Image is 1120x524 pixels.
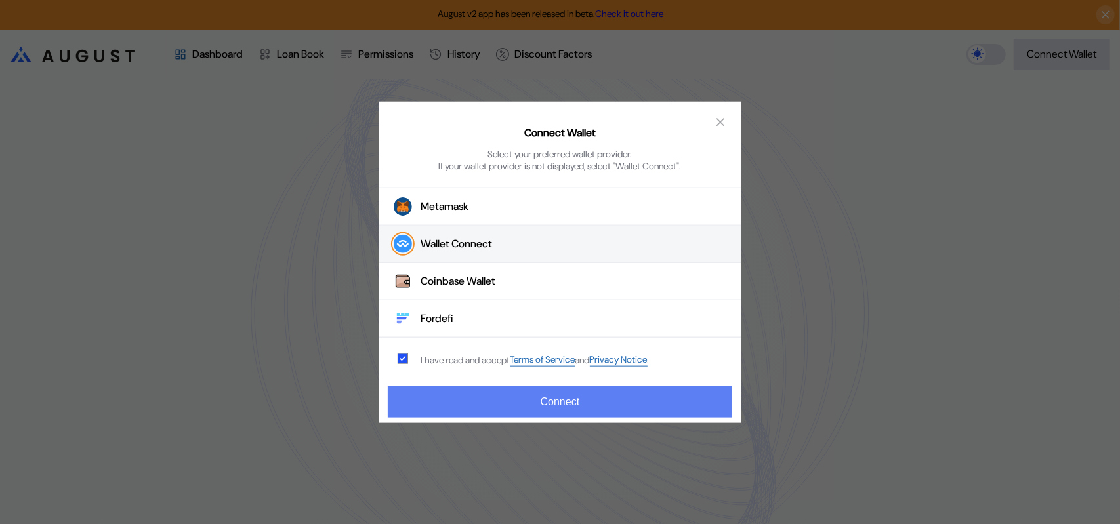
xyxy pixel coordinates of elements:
button: Wallet Connect [379,226,741,263]
div: If your wallet provider is not displayed, select "Wallet Connect". [439,160,682,172]
a: Privacy Notice [590,353,648,366]
a: Terms of Service [510,353,575,366]
button: Connect [388,386,732,418]
img: Coinbase Wallet [394,272,412,291]
div: Select your preferred wallet provider. [488,148,633,160]
h2: Connect Wallet [524,126,596,140]
div: I have read and accept . [421,353,650,366]
button: Coinbase WalletCoinbase Wallet [379,263,741,300]
div: Fordefi [421,312,454,326]
button: FordefiFordefi [379,300,741,338]
button: close modal [710,111,731,132]
div: Coinbase Wallet [421,275,496,289]
img: Fordefi [394,310,412,328]
span: and [575,354,590,366]
button: Metamask [379,188,741,226]
div: Wallet Connect [421,237,493,251]
div: Metamask [421,200,469,214]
